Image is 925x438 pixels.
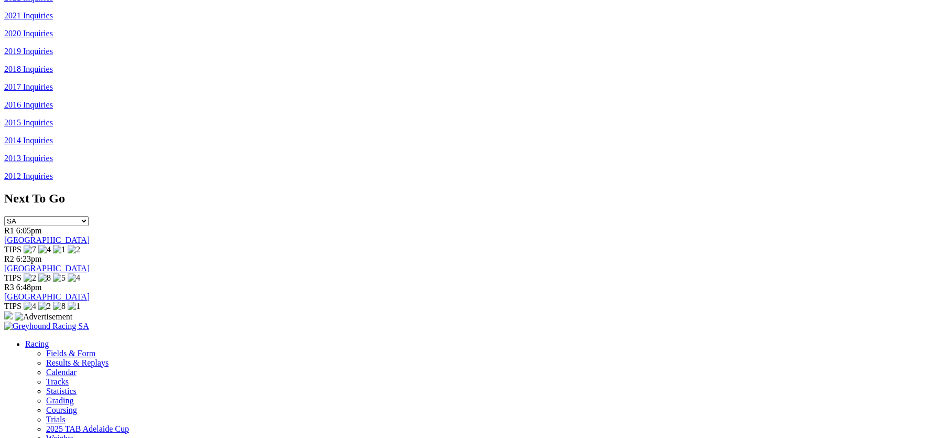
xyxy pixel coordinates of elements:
[68,273,80,283] img: 4
[16,254,42,263] span: 6:23pm
[4,236,90,244] a: [GEOGRAPHIC_DATA]
[4,226,14,235] span: R1
[4,273,21,282] span: TIPS
[4,264,90,273] a: [GEOGRAPHIC_DATA]
[4,311,13,319] img: 15187_Greyhounds_GreysPlayCentral_Resize_SA_WebsiteBanner_300x115_2025.jpg
[4,118,53,127] a: 2015 Inquiries
[46,424,129,433] a: 2025 TAB Adelaide Cup
[4,322,89,331] img: Greyhound Racing SA
[4,283,14,292] span: R3
[16,283,42,292] span: 6:48pm
[68,302,80,311] img: 1
[4,136,53,145] a: 2014 Inquiries
[53,273,66,283] img: 5
[4,65,53,73] a: 2018 Inquiries
[68,245,80,254] img: 2
[4,245,21,254] span: TIPS
[4,172,53,180] a: 2012 Inquiries
[4,254,14,263] span: R2
[46,396,73,405] a: Grading
[4,11,53,20] a: 2021 Inquiries
[46,387,77,396] a: Statistics
[4,292,90,301] a: [GEOGRAPHIC_DATA]
[46,377,69,386] a: Tracks
[24,302,36,311] img: 4
[38,273,51,283] img: 8
[53,245,66,254] img: 1
[25,339,49,348] a: Racing
[38,302,51,311] img: 2
[46,368,77,377] a: Calendar
[4,100,53,109] a: 2016 Inquiries
[46,405,77,414] a: Coursing
[4,82,53,91] a: 2017 Inquiries
[38,245,51,254] img: 4
[24,273,36,283] img: 2
[53,302,66,311] img: 8
[46,358,109,367] a: Results & Replays
[4,302,21,311] span: TIPS
[15,312,72,322] img: Advertisement
[4,191,921,206] h2: Next To Go
[46,415,66,424] a: Trials
[4,47,53,56] a: 2019 Inquiries
[46,349,95,358] a: Fields & Form
[24,245,36,254] img: 7
[16,226,42,235] span: 6:05pm
[4,154,53,163] a: 2013 Inquiries
[4,29,53,38] a: 2020 Inquiries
